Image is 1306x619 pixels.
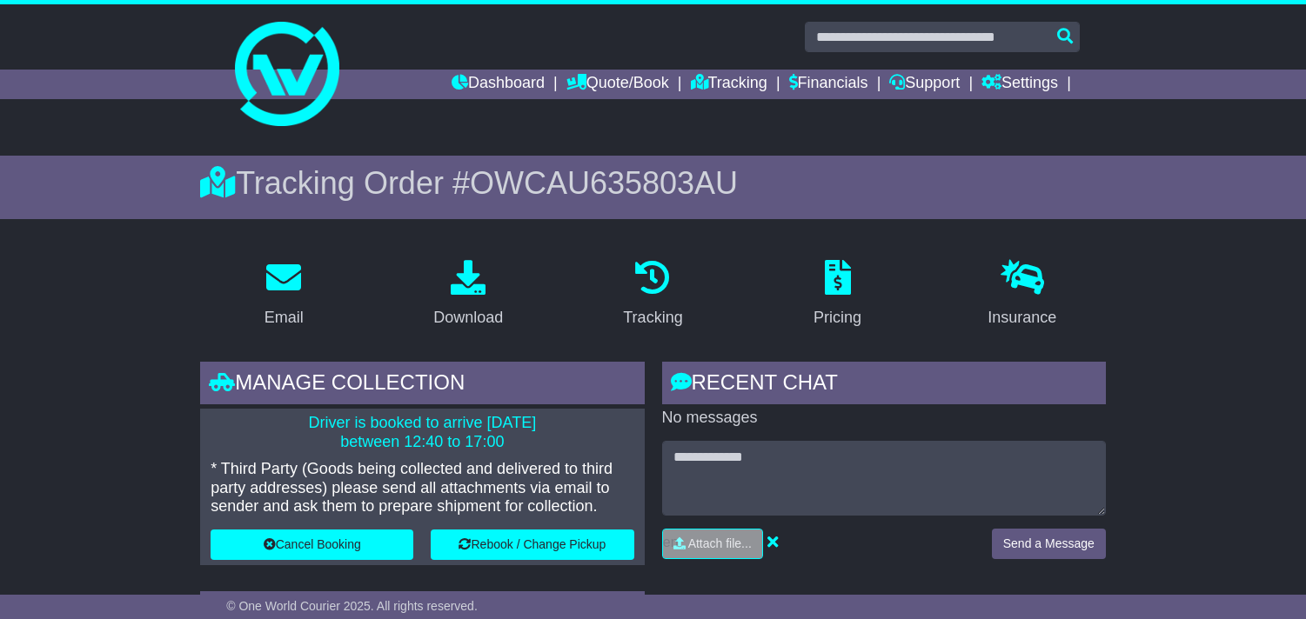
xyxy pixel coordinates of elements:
[691,70,767,99] a: Tracking
[976,254,1068,336] a: Insurance
[211,460,633,516] p: * Third Party (Goods being collected and delivered to third party addresses) please send all atta...
[814,306,861,329] div: Pricing
[422,254,514,336] a: Download
[981,70,1058,99] a: Settings
[992,529,1106,559] button: Send a Message
[662,409,1106,428] p: No messages
[431,529,633,560] button: Rebook / Change Pickup
[253,254,315,336] a: Email
[802,254,873,336] a: Pricing
[662,362,1106,409] div: RECENT CHAT
[433,306,503,329] div: Download
[200,164,1106,202] div: Tracking Order #
[265,306,304,329] div: Email
[623,306,682,329] div: Tracking
[470,165,738,201] span: OWCAU635803AU
[988,306,1056,329] div: Insurance
[612,254,693,336] a: Tracking
[789,70,868,99] a: Financials
[200,362,644,409] div: Manage collection
[889,70,960,99] a: Support
[211,529,413,560] button: Cancel Booking
[452,70,545,99] a: Dashboard
[226,599,478,613] span: © One World Courier 2025. All rights reserved.
[566,70,669,99] a: Quote/Book
[211,414,633,451] p: Driver is booked to arrive [DATE] between 12:40 to 17:00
